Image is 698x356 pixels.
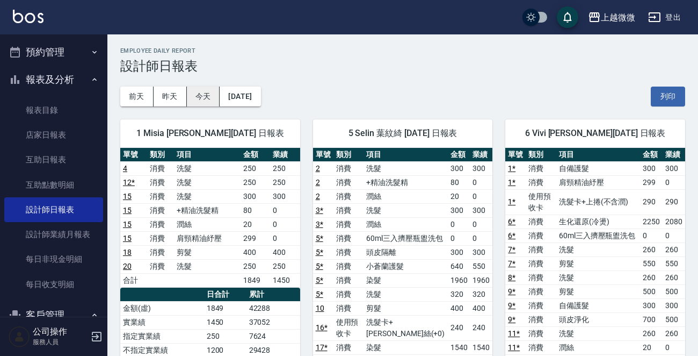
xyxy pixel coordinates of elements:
td: 洗髮 [556,243,640,257]
button: 今天 [187,87,220,106]
td: 20 [448,189,470,203]
a: 每日非現金明細 [4,247,103,272]
td: 290 [663,189,685,215]
td: 300 [663,298,685,312]
button: 報表及分析 [4,66,103,94]
td: 250 [241,259,270,273]
p: 服務人員 [33,337,88,347]
td: 400 [270,245,300,259]
td: 260 [663,270,685,284]
td: 消費 [333,189,364,203]
td: 消費 [333,161,364,175]
td: 剪髮 [174,245,241,259]
td: 洗髮 [174,259,241,273]
td: 消費 [526,175,556,189]
td: 合計 [120,273,147,287]
td: 洗髮 [174,189,241,203]
td: 550 [470,259,492,273]
table: a dense table [120,148,300,288]
td: 消費 [526,215,556,229]
td: 染髮 [363,273,447,287]
td: 0 [448,231,470,245]
td: 320 [448,287,470,301]
button: [DATE] [220,87,260,106]
td: 300 [448,245,470,259]
a: 15 [123,234,132,243]
th: 金額 [448,148,470,162]
th: 項目 [363,148,447,162]
a: 店家日報表 [4,123,103,147]
td: 0 [448,217,470,231]
td: +精油洗髮精 [363,175,447,189]
td: 320 [470,287,492,301]
td: 0 [470,231,492,245]
th: 日合計 [204,288,246,302]
th: 業績 [470,148,492,162]
td: 消費 [147,231,174,245]
td: 使用預收卡 [526,189,556,215]
th: 業績 [663,148,685,162]
td: 0 [663,229,685,243]
td: 洗髮 [556,270,640,284]
td: 潤絲 [363,217,447,231]
td: 250 [204,329,246,343]
td: 0 [470,189,492,203]
td: 生化還原(冷燙) [556,215,640,229]
a: 報表目錄 [4,98,103,123]
td: 指定實業績 [120,329,204,343]
a: 18 [123,248,132,257]
a: 互助日報表 [4,147,103,172]
td: 300 [640,161,663,175]
th: 金額 [241,148,270,162]
td: 1849 [204,301,246,315]
h2: Employee Daily Report [120,47,685,54]
td: 260 [640,243,663,257]
th: 金額 [640,148,663,162]
td: 300 [470,203,492,217]
td: 肩頸精油紓壓 [556,175,640,189]
td: 0 [470,217,492,231]
a: 15 [123,220,132,229]
td: 42288 [246,301,300,315]
a: 2 [316,178,320,187]
td: 2250 [640,215,663,229]
td: 洗髮卡+[PERSON_NAME]絲(+0) [363,315,447,340]
td: 消費 [526,326,556,340]
button: 上越微微 [584,6,639,29]
td: 300 [448,203,470,217]
th: 單號 [313,148,333,162]
a: 10 [316,304,324,312]
span: 5 Selin 葉紋綺 [DATE] 日報表 [326,128,480,139]
td: 300 [663,161,685,175]
td: 300 [270,189,300,203]
td: 消費 [526,270,556,284]
td: 250 [241,175,270,189]
td: 洗髮 [556,326,640,340]
td: 消費 [147,161,174,175]
a: 設計師日報表 [4,197,103,222]
td: 剪髮 [556,257,640,270]
a: 4 [123,164,127,173]
td: 260 [663,326,685,340]
button: 前天 [120,87,154,106]
a: 設計師業績月報表 [4,222,103,247]
th: 項目 [174,148,241,162]
td: 299 [640,175,663,189]
th: 業績 [270,148,300,162]
a: 每日收支明細 [4,272,103,297]
td: 消費 [147,175,174,189]
td: 洗髮 [363,161,447,175]
td: 0 [663,175,685,189]
td: 消費 [526,229,556,243]
td: 250 [270,161,300,175]
a: 2 [316,192,320,201]
td: +精油洗髮精 [174,203,241,217]
td: 260 [640,270,663,284]
td: 消費 [333,301,364,315]
a: 20 [123,262,132,270]
td: 2080 [663,215,685,229]
td: 消費 [147,245,174,259]
td: 消費 [526,161,556,175]
td: 550 [663,257,685,270]
td: 小蒼蘭護髮 [363,259,447,273]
